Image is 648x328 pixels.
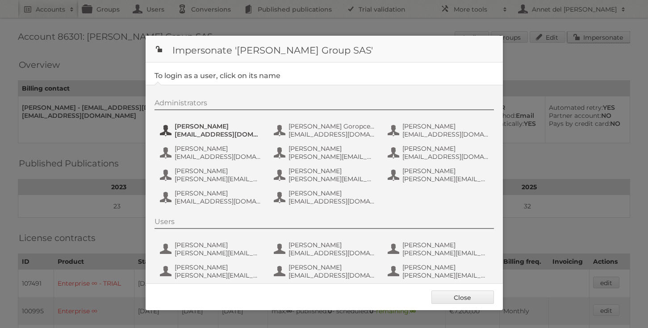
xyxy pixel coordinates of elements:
[159,121,264,139] button: [PERSON_NAME] [EMAIL_ADDRESS][DOMAIN_NAME]
[273,144,378,162] button: [PERSON_NAME] [PERSON_NAME][EMAIL_ADDRESS][DOMAIN_NAME]
[159,262,264,280] button: [PERSON_NAME] [PERSON_NAME][EMAIL_ADDRESS][DOMAIN_NAME]
[288,122,375,130] span: [PERSON_NAME] Goropceanu
[288,241,375,249] span: [PERSON_NAME]
[288,130,375,138] span: [EMAIL_ADDRESS][DOMAIN_NAME]
[288,263,375,271] span: [PERSON_NAME]
[387,121,492,139] button: [PERSON_NAME] [EMAIL_ADDRESS][DOMAIN_NAME]
[387,262,492,280] button: [PERSON_NAME] [PERSON_NAME][EMAIL_ADDRESS][DOMAIN_NAME]
[288,145,375,153] span: [PERSON_NAME]
[175,153,261,161] span: [EMAIL_ADDRESS][DOMAIN_NAME]
[175,249,261,257] span: [PERSON_NAME][EMAIL_ADDRESS][DOMAIN_NAME]
[273,166,378,184] button: [PERSON_NAME] [PERSON_NAME][EMAIL_ADDRESS][DOMAIN_NAME]
[288,175,375,183] span: [PERSON_NAME][EMAIL_ADDRESS][DOMAIN_NAME]
[175,241,261,249] span: [PERSON_NAME]
[273,121,378,139] button: [PERSON_NAME] Goropceanu [EMAIL_ADDRESS][DOMAIN_NAME]
[175,189,261,197] span: [PERSON_NAME]
[288,167,375,175] span: [PERSON_NAME]
[387,166,492,184] button: [PERSON_NAME] [PERSON_NAME][EMAIL_ADDRESS][DOMAIN_NAME]
[402,241,489,249] span: [PERSON_NAME]
[155,99,494,110] div: Administrators
[175,122,261,130] span: [PERSON_NAME]
[288,153,375,161] span: [PERSON_NAME][EMAIL_ADDRESS][DOMAIN_NAME]
[402,153,489,161] span: [EMAIL_ADDRESS][DOMAIN_NAME]
[159,144,264,162] button: [PERSON_NAME] [EMAIL_ADDRESS][DOMAIN_NAME]
[273,262,378,280] button: [PERSON_NAME] [EMAIL_ADDRESS][DOMAIN_NAME]
[175,130,261,138] span: [EMAIL_ADDRESS][DOMAIN_NAME]
[155,217,494,229] div: Users
[402,271,489,279] span: [PERSON_NAME][EMAIL_ADDRESS][DOMAIN_NAME]
[402,145,489,153] span: [PERSON_NAME]
[175,197,261,205] span: [EMAIL_ADDRESS][DOMAIN_NAME]
[402,122,489,130] span: [PERSON_NAME]
[175,263,261,271] span: [PERSON_NAME]
[387,240,492,258] button: [PERSON_NAME] [PERSON_NAME][EMAIL_ADDRESS][DOMAIN_NAME]
[175,145,261,153] span: [PERSON_NAME]
[159,188,264,206] button: [PERSON_NAME] [EMAIL_ADDRESS][DOMAIN_NAME]
[402,263,489,271] span: [PERSON_NAME]
[402,249,489,257] span: [PERSON_NAME][EMAIL_ADDRESS][DOMAIN_NAME]
[159,240,264,258] button: [PERSON_NAME] [PERSON_NAME][EMAIL_ADDRESS][DOMAIN_NAME]
[273,240,378,258] button: [PERSON_NAME] [EMAIL_ADDRESS][DOMAIN_NAME]
[402,167,489,175] span: [PERSON_NAME]
[288,271,375,279] span: [EMAIL_ADDRESS][DOMAIN_NAME]
[155,71,280,80] legend: To login as a user, click on its name
[175,167,261,175] span: [PERSON_NAME]
[146,36,503,62] h1: Impersonate '[PERSON_NAME] Group SAS'
[175,175,261,183] span: [PERSON_NAME][EMAIL_ADDRESS][DOMAIN_NAME]
[159,166,264,184] button: [PERSON_NAME] [PERSON_NAME][EMAIL_ADDRESS][DOMAIN_NAME]
[288,197,375,205] span: [EMAIL_ADDRESS][DOMAIN_NAME]
[175,271,261,279] span: [PERSON_NAME][EMAIL_ADDRESS][DOMAIN_NAME]
[288,189,375,197] span: [PERSON_NAME]
[402,175,489,183] span: [PERSON_NAME][EMAIL_ADDRESS][DOMAIN_NAME]
[288,249,375,257] span: [EMAIL_ADDRESS][DOMAIN_NAME]
[273,188,378,206] button: [PERSON_NAME] [EMAIL_ADDRESS][DOMAIN_NAME]
[431,291,494,304] a: Close
[402,130,489,138] span: [EMAIL_ADDRESS][DOMAIN_NAME]
[387,144,492,162] button: [PERSON_NAME] [EMAIL_ADDRESS][DOMAIN_NAME]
